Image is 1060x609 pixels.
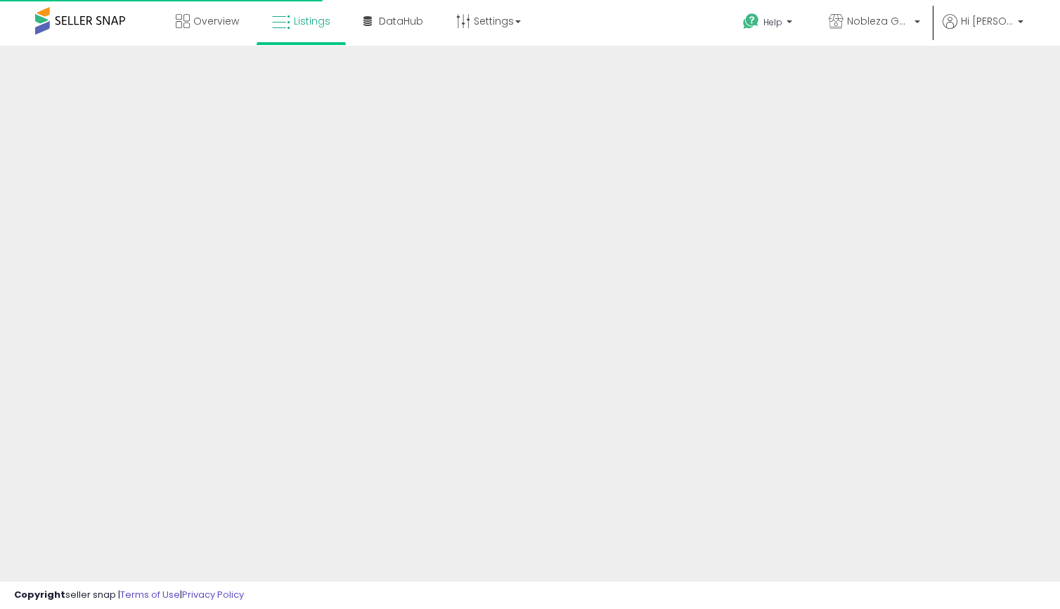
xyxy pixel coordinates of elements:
[847,14,910,28] span: Nobleza Goods
[182,588,244,601] a: Privacy Policy
[763,16,782,28] span: Help
[742,13,760,30] i: Get Help
[961,14,1014,28] span: Hi [PERSON_NAME]
[120,588,180,601] a: Terms of Use
[14,589,244,602] div: seller snap | |
[379,14,423,28] span: DataHub
[14,588,65,601] strong: Copyright
[193,14,239,28] span: Overview
[943,14,1023,46] a: Hi [PERSON_NAME]
[732,2,806,46] a: Help
[294,14,330,28] span: Listings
